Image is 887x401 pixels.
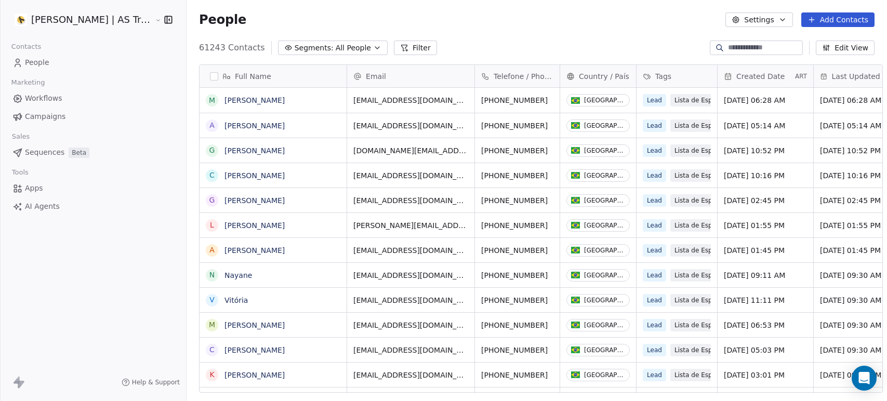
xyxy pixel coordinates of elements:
span: Email [366,71,386,82]
button: Filter [394,41,437,55]
div: Email [347,65,474,87]
span: Lista de Espera [JS] [670,294,738,306]
span: [DATE] 11:11 PM [724,295,807,305]
span: [PHONE_NUMBER] [481,170,553,181]
span: [DATE] 06:28 AM [724,95,807,105]
span: Lead [643,369,666,381]
span: [DATE] 05:03 PM [724,345,807,355]
button: [PERSON_NAME] | AS Treinamentos [12,11,148,29]
span: Lead [643,294,666,306]
a: [PERSON_NAME] [224,371,285,379]
div: K [209,369,214,380]
span: [DATE] 01:55 PM [724,220,807,231]
span: Lead [643,144,666,157]
a: Vitória [224,296,248,304]
span: Marketing [7,75,49,90]
div: G [209,145,215,156]
span: Contacts [7,39,46,55]
div: N [209,270,215,280]
a: [PERSON_NAME] [224,96,285,104]
span: Telefone / Phone [494,71,553,82]
span: Full Name [235,71,271,82]
span: [DATE] 10:52 PM [724,145,807,156]
button: Add Contacts [801,12,875,27]
div: C [209,170,215,181]
span: Lead [643,319,666,331]
a: People [8,54,178,71]
span: Lead [643,219,666,232]
a: [PERSON_NAME] [224,171,285,180]
span: Segments: [295,43,334,54]
span: Tags [655,71,671,82]
span: [PHONE_NUMBER] [481,345,553,355]
span: Help & Support [132,378,180,386]
span: [PHONE_NUMBER] [481,195,553,206]
span: Lead [643,119,666,132]
span: [EMAIL_ADDRESS][DOMAIN_NAME] [353,195,468,206]
span: Lista de Espera [JS] [670,219,738,232]
span: Lead [643,244,666,257]
a: SequencesBeta [8,144,178,161]
span: [EMAIL_ADDRESS][DOMAIN_NAME] [353,121,468,131]
div: Country / País [560,65,636,87]
div: Tags [637,65,717,87]
div: [GEOGRAPHIC_DATA] [584,371,625,379]
span: [EMAIL_ADDRESS][DOMAIN_NAME] [353,95,468,105]
span: [DOMAIN_NAME][EMAIL_ADDRESS][DOMAIN_NAME] [353,145,468,156]
div: [GEOGRAPHIC_DATA] [584,147,625,154]
span: [PERSON_NAME][EMAIL_ADDRESS][PERSON_NAME][DOMAIN_NAME] [353,220,468,231]
span: [DATE] 02:45 PM [724,195,807,206]
a: [PERSON_NAME] [224,196,285,205]
span: [DATE] 06:53 PM [724,320,807,330]
span: [DATE] 10:16 PM [724,170,807,181]
a: Campaigns [8,108,178,125]
button: Edit View [816,41,875,55]
div: [GEOGRAPHIC_DATA] [584,247,625,254]
span: Lead [643,344,666,356]
span: Created Date [736,71,785,82]
div: Open Intercom Messenger [852,366,877,391]
span: [PHONE_NUMBER] [481,145,553,156]
span: Lista de Espera [JS] [670,319,738,331]
span: [DATE] 05:14 AM [724,121,807,131]
div: [GEOGRAPHIC_DATA] [584,272,625,279]
span: [PHONE_NUMBER] [481,370,553,380]
span: [PHONE_NUMBER] [481,121,553,131]
div: A [209,245,215,256]
a: [PERSON_NAME] [224,246,285,255]
a: Help & Support [122,378,180,386]
span: [EMAIL_ADDRESS][DOMAIN_NAME] [353,170,468,181]
div: [GEOGRAPHIC_DATA] [584,297,625,304]
span: [EMAIL_ADDRESS][DOMAIN_NAME] [353,270,468,280]
span: [PHONE_NUMBER] [481,320,553,330]
span: [EMAIL_ADDRESS][DOMAIN_NAME] [353,370,468,380]
div: [GEOGRAPHIC_DATA] [584,322,625,329]
span: Lead [643,94,666,106]
div: [GEOGRAPHIC_DATA] [584,197,625,204]
span: Lead [643,194,666,207]
div: [GEOGRAPHIC_DATA] [584,172,625,179]
span: Tools [7,165,33,180]
a: AI Agents [8,198,178,215]
span: Country / País [579,71,629,82]
span: People [25,57,49,68]
span: Lista de Espera [JS] [670,94,738,106]
a: Workflows [8,90,178,107]
span: Lead [643,169,666,182]
span: 61243 Contacts [199,42,265,54]
span: Lead [643,269,666,282]
div: Full Name [200,65,347,87]
div: grid [200,88,347,393]
span: [PHONE_NUMBER] [481,295,553,305]
span: [PHONE_NUMBER] [481,245,553,256]
span: [PERSON_NAME] | AS Treinamentos [31,13,152,26]
span: Lista de Espera [JS] [670,119,738,132]
a: Nayane [224,271,252,279]
span: [PHONE_NUMBER] [481,270,553,280]
button: Settings [725,12,792,27]
div: [GEOGRAPHIC_DATA] [584,122,625,129]
a: [PERSON_NAME] [224,346,285,354]
span: Lista de Espera [JS] [670,244,738,257]
span: Apps [25,183,43,194]
div: [GEOGRAPHIC_DATA] [584,97,625,104]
